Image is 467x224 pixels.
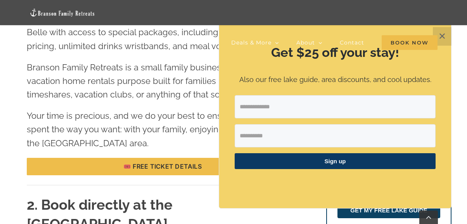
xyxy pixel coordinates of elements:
span: 🎟️ Free ticket details [123,163,202,170]
input: First Name [235,124,436,147]
p: Your time is precious, and we do your best to ensure your time is spent the way you want: with yo... [27,109,298,150]
button: Sign up [235,153,436,169]
span: Deals & More [231,40,272,45]
p: Also our free lake guide, area discounts, and cool updates. [235,74,436,85]
a: About [296,30,322,55]
p: Branson Family Retreats is a small family business with curated vacation home rentals purpose bui... [27,61,298,102]
span: About [296,40,315,45]
span: Things to do [168,40,206,45]
a: 🎟️ Free ticket details [27,158,298,175]
span: Book Now [382,35,438,50]
a: Things to do [168,30,214,55]
img: Branson Family Retreats Logo [29,8,95,17]
p: ​ [235,179,436,187]
a: Deals & More [231,30,279,55]
input: Email Address [235,95,436,118]
span: Contact [340,40,364,45]
a: Book Now [382,30,438,55]
span: Vacation homes [93,40,143,45]
a: Vacation homes [93,30,150,55]
nav: Main Menu Sticky [93,30,438,55]
a: Contact [340,30,364,55]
